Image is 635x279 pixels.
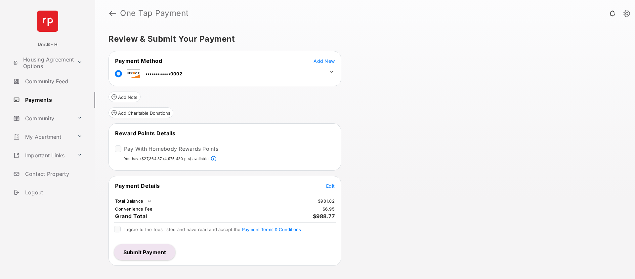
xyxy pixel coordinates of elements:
[11,73,95,89] a: Community Feed
[11,92,95,108] a: Payments
[115,213,147,219] span: Grand Total
[317,198,335,204] td: $981.82
[108,107,173,118] button: Add Charitable Donations
[313,213,335,219] span: $988.77
[11,55,74,71] a: Housing Agreement Options
[114,244,175,260] button: Submit Payment
[108,92,141,102] button: Add Note
[322,206,335,212] td: $6.95
[108,35,616,43] h5: Review & Submit Your Payment
[124,156,208,162] p: You have $27,364.87 (4,975,430 pts) available
[115,198,153,205] td: Total Balance
[115,206,153,212] td: Convenience Fee
[115,182,160,189] span: Payment Details
[326,182,335,189] button: Edit
[123,227,301,232] span: I agree to the fees listed and have read and accept the
[115,130,176,137] span: Reward Points Details
[242,227,301,232] button: I agree to the fees listed and have read and accept the
[124,145,218,152] label: Pay With Homebody Rewards Points
[115,58,162,64] span: Payment Method
[314,58,335,64] button: Add New
[11,110,74,126] a: Community
[37,11,58,32] img: svg+xml;base64,PHN2ZyB4bWxucz0iaHR0cDovL3d3dy53My5vcmcvMjAwMC9zdmciIHdpZHRoPSI2NCIgaGVpZ2h0PSI2NC...
[11,166,95,182] a: Contact Property
[38,41,58,48] p: UnitB - H
[146,71,182,76] span: ••••••••••••0002
[120,9,189,17] strong: One Tap Payment
[11,184,95,200] a: Logout
[11,147,74,163] a: Important Links
[11,129,74,145] a: My Apartment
